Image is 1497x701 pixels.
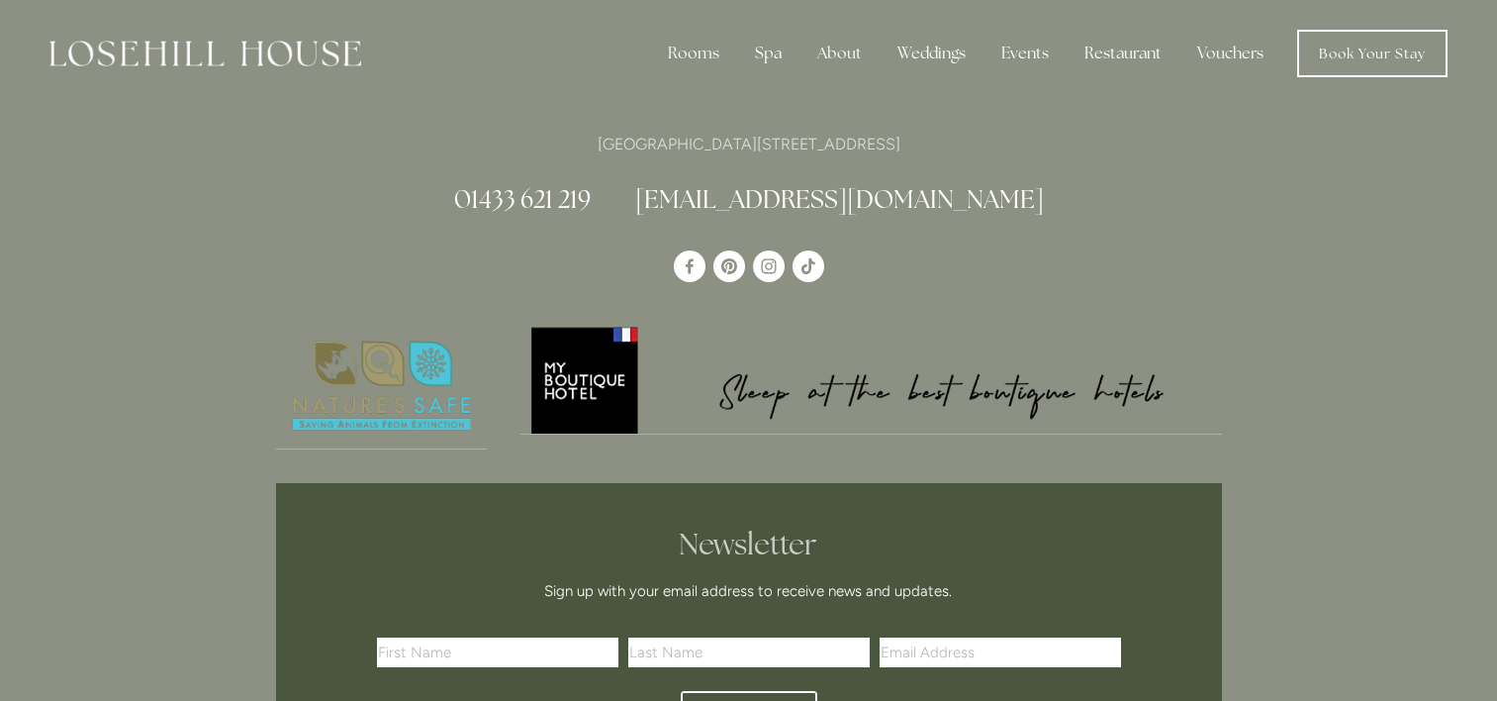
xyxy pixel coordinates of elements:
[880,638,1121,667] input: Email Address
[674,250,705,282] a: Losehill House Hotel & Spa
[739,34,797,73] div: Spa
[801,34,878,73] div: About
[377,638,618,667] input: First Name
[276,324,488,450] a: Nature's Safe - Logo
[1297,30,1448,77] a: Book Your Stay
[1069,34,1177,73] div: Restaurant
[753,250,785,282] a: Instagram
[793,250,824,282] a: TikTok
[454,183,591,215] a: 01433 621 219
[1181,34,1279,73] a: Vouchers
[276,131,1222,157] p: [GEOGRAPHIC_DATA][STREET_ADDRESS]
[635,183,1044,215] a: [EMAIL_ADDRESS][DOMAIN_NAME]
[520,324,1222,435] a: My Boutique Hotel - Logo
[49,41,361,66] img: Losehill House
[520,324,1222,434] img: My Boutique Hotel - Logo
[628,638,870,667] input: Last Name
[384,579,1114,603] p: Sign up with your email address to receive news and updates.
[985,34,1065,73] div: Events
[652,34,735,73] div: Rooms
[384,527,1114,562] h2: Newsletter
[713,250,745,282] a: Pinterest
[882,34,982,73] div: Weddings
[276,324,488,449] img: Nature's Safe - Logo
